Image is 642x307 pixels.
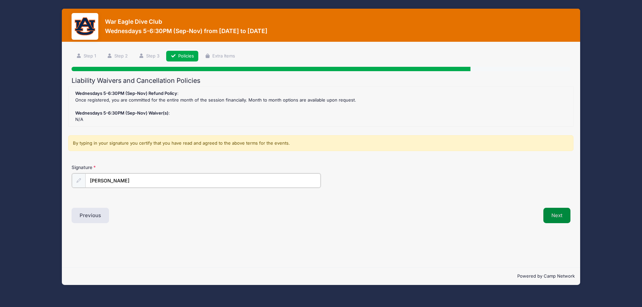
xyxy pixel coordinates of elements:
[200,51,239,62] a: Extra Items
[105,27,267,34] h3: Wednesdays 5-6:30PM (Sep-Nov) from [DATE] to [DATE]
[67,273,575,280] p: Powered by Camp Network
[75,91,177,96] strong: Wednesdays 5-6:30PM (Sep-Nov) Refund Policy
[72,164,196,171] label: Signature
[72,77,570,85] h2: Liability Waivers and Cancellation Policies
[68,135,573,151] div: By typing in your signature you certify that you have read and agreed to the above terms for the ...
[72,90,570,123] div: : Once registered, you are committed for the entire month of the session financially. Month to mo...
[543,208,570,223] button: Next
[102,51,132,62] a: Step 2
[75,110,169,116] strong: Wednesdays 5-6:30PM (Sep-Nov) Waiver(s)
[105,18,267,25] h3: War Eagle Dive Club
[166,51,198,62] a: Policies
[72,51,100,62] a: Step 1
[134,51,164,62] a: Step 3
[85,173,321,188] input: Enter first and last name
[72,208,109,223] button: Previous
